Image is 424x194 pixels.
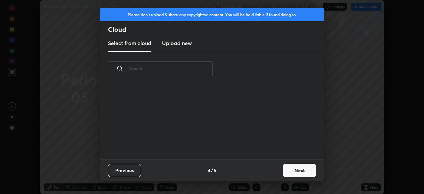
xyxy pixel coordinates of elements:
h4: / [211,167,213,174]
input: Search [129,54,213,83]
h4: 5 [214,167,216,174]
div: Please don't upload & share any copyrighted content. You will be held liable if found doing so. [100,8,324,21]
button: Previous [108,164,141,177]
h3: Select from cloud [108,39,151,47]
h3: Upload new [162,39,192,47]
h2: Cloud [108,25,324,34]
button: Next [283,164,316,177]
h4: 4 [208,167,210,174]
